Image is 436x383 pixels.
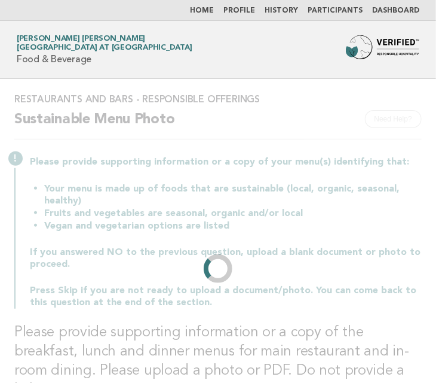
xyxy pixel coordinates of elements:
[17,44,192,52] span: [GEOGRAPHIC_DATA] at [GEOGRAPHIC_DATA]
[17,35,192,64] h1: Food & Beverage
[190,7,214,14] a: Home
[17,35,192,51] a: [PERSON_NAME] [PERSON_NAME][GEOGRAPHIC_DATA] at [GEOGRAPHIC_DATA]
[346,35,420,59] img: Forbes Travel Guide
[44,183,422,207] li: Your menu is made up of foods that are sustainable (local, organic, seasonal, healthy)
[44,207,422,220] li: Fruits and vegetables are seasonal, organic and/or local
[223,7,255,14] a: Profile
[30,156,422,168] p: Please provide supporting information or a copy of your menu(s) identifying that:
[308,7,363,14] a: Participants
[372,7,419,14] a: Dashboard
[14,93,422,105] h3: Restaurants and Bars - Responsible Offerings
[44,220,422,232] li: Vegan and vegetarian options are listed
[14,110,422,139] h2: Sustainable Menu Photo
[30,247,422,270] p: If you answered NO to the previous question, upload a blank document or photo to proceed.
[30,285,422,309] p: Press Skip if you are not ready to upload a document/photo. You can come back to this question at...
[265,7,298,14] a: History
